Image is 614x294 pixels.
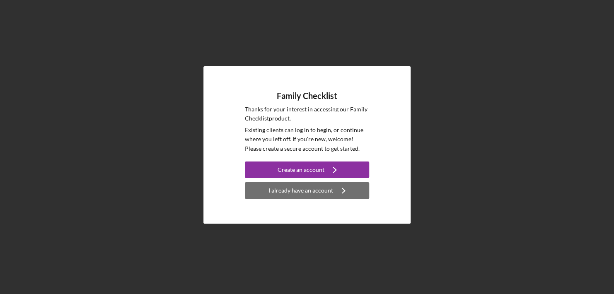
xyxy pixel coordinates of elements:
div: Create an account [278,161,324,178]
h4: Family Checklist [277,91,337,101]
p: Existing clients can log in to begin, or continue where you left off. If you're new, welcome! Ple... [245,125,369,153]
button: Create an account [245,161,369,178]
a: Create an account [245,161,369,180]
div: I already have an account [268,182,333,199]
button: I already have an account [245,182,369,199]
p: Thanks for your interest in accessing our Family Checklist product. [245,105,369,123]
